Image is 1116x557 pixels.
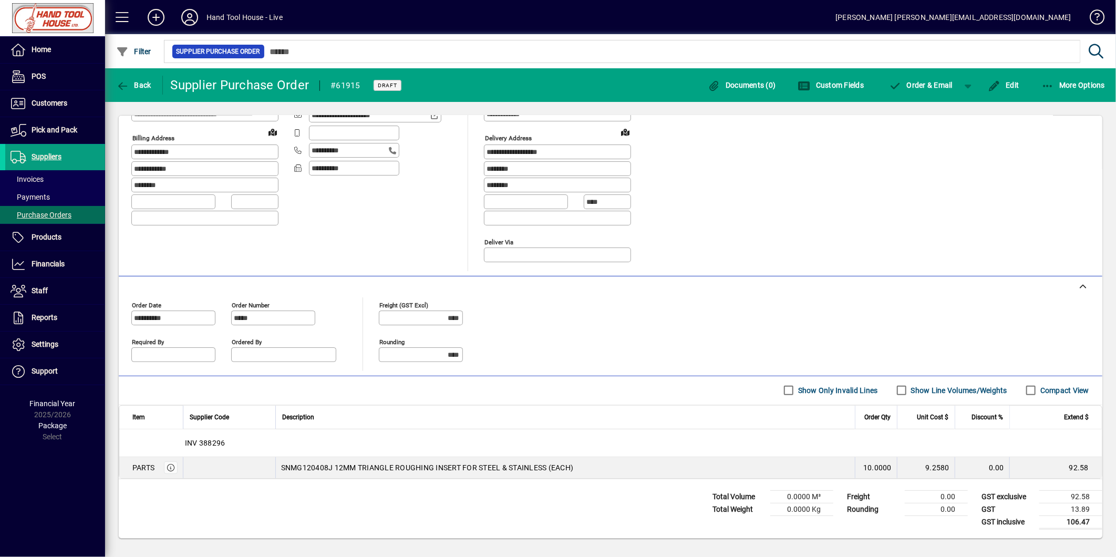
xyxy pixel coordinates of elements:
div: PARTS [132,462,154,473]
span: Filter [116,47,151,56]
a: Financials [5,251,105,277]
span: Package [38,421,67,430]
div: Hand Tool House - Live [206,9,283,26]
span: Order Qty [864,411,891,423]
span: Extend $ [1064,411,1089,423]
span: Suppliers [32,152,61,161]
td: Freight [842,490,905,503]
span: SNMG120408J 12MM TRIANGLE ROUGHING INSERT FOR STEEL & STAINLESS (EACH) [281,462,574,473]
td: 92.58 [1009,457,1102,478]
td: 0.00 [905,503,968,515]
a: View on map [264,123,281,140]
span: Products [32,233,61,241]
a: Customers [5,90,105,117]
button: Add [139,8,173,27]
span: Reports [32,313,57,322]
button: Custom Fields [795,76,867,95]
a: Knowledge Base [1082,2,1103,36]
td: 13.89 [1039,503,1102,515]
div: INV 388296 [119,429,1102,457]
mat-label: Deliver via [484,238,513,245]
span: Financials [32,260,65,268]
label: Show Only Invalid Lines [796,385,878,396]
span: Pick and Pack [32,126,77,134]
a: Pick and Pack [5,117,105,143]
label: Compact View [1038,385,1089,396]
td: 9.2580 [897,457,955,478]
div: [PERSON_NAME] [PERSON_NAME][EMAIL_ADDRESS][DOMAIN_NAME] [835,9,1071,26]
span: Staff [32,286,48,295]
mat-label: Order number [232,301,270,308]
a: Invoices [5,170,105,188]
td: 0.0000 M³ [770,490,833,503]
a: POS [5,64,105,90]
a: Purchase Orders [5,206,105,224]
a: Payments [5,188,105,206]
span: Purchase Orders [11,211,71,219]
td: 10.0000 [855,457,897,478]
td: Total Volume [707,490,770,503]
div: Supplier Purchase Order [171,77,309,94]
td: Rounding [842,503,905,515]
td: Total Weight [707,503,770,515]
span: Supplier Purchase Order [177,46,260,57]
span: Description [282,411,314,423]
span: Item [132,411,145,423]
span: Edit [988,81,1019,89]
span: Custom Fields [798,81,864,89]
td: GST [976,503,1039,515]
a: Reports [5,305,105,331]
span: Back [116,81,151,89]
span: Supplier Code [190,411,229,423]
mat-label: Required by [132,338,164,345]
span: Order & Email [888,81,953,89]
td: 92.58 [1039,490,1102,503]
td: GST inclusive [976,515,1039,529]
a: Home [5,37,105,63]
button: Edit [985,76,1022,95]
td: 0.00 [955,457,1009,478]
span: Settings [32,340,58,348]
mat-label: Freight (GST excl) [379,301,428,308]
td: 0.0000 Kg [770,503,833,515]
button: More Options [1039,76,1108,95]
a: Support [5,358,105,385]
mat-label: Rounding [379,338,405,345]
button: Order & Email [883,76,958,95]
a: Settings [5,332,105,358]
span: More Options [1041,81,1105,89]
td: 0.00 [905,490,968,503]
span: Home [32,45,51,54]
button: Profile [173,8,206,27]
span: Customers [32,99,67,107]
app-page-header-button: Back [105,76,163,95]
span: Discount % [972,411,1003,423]
a: View on map [617,123,634,140]
span: Draft [378,82,397,89]
div: #61915 [330,77,360,94]
span: Financial Year [30,399,76,408]
span: Unit Cost $ [917,411,948,423]
button: Documents (0) [705,76,779,95]
a: Products [5,224,105,251]
span: Payments [11,193,50,201]
span: Documents (0) [708,81,776,89]
mat-label: Ordered by [232,338,262,345]
mat-label: Order date [132,301,161,308]
button: Back [113,76,154,95]
td: GST exclusive [976,490,1039,503]
td: 106.47 [1039,515,1102,529]
span: Invoices [11,175,44,183]
button: Filter [113,42,154,61]
span: POS [32,72,46,80]
label: Show Line Volumes/Weights [909,385,1007,396]
span: Support [32,367,58,375]
a: Staff [5,278,105,304]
